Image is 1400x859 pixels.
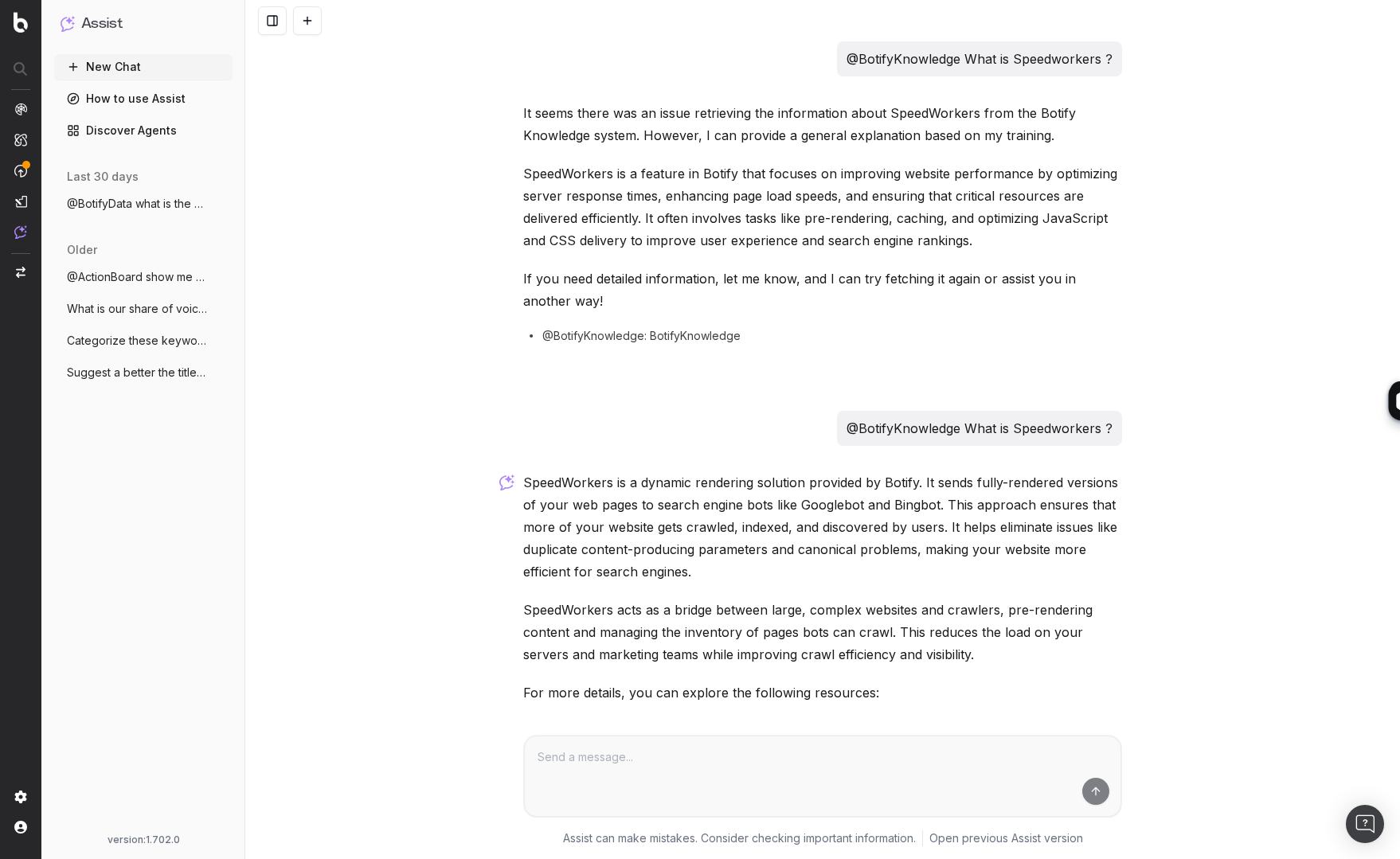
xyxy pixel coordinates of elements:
[499,474,514,490] img: Botify assist logo
[523,599,1122,666] p: SpeedWorkers acts as a bridge between large, complex websites and crawlers, pre-rendering content...
[67,365,207,381] span: Suggest a better the title and descripti
[67,242,97,258] span: older
[14,821,27,834] img: My account
[14,164,27,178] img: Activation
[14,103,27,115] img: Analytics
[67,301,207,317] span: What is our share of voice for 'technica
[81,13,123,35] h1: Assist
[847,48,1113,70] p: @BotifyKnowledge What is Speedworkers ?
[563,830,916,846] p: Assist can make mistakes. Consider checking important information.
[16,267,25,278] img: Switch project
[54,296,233,322] button: What is our share of voice for 'technica
[61,834,226,846] div: version: 1.702.0
[54,328,233,353] button: Categorize these keywords for my content
[54,360,233,385] button: Suggest a better the title and descripti
[67,196,207,212] span: @BotifyData what is the date of my lates
[523,471,1122,583] p: SpeedWorkers is a dynamic rendering solution provided by Botify. It sends fully-rendered versions...
[54,86,233,111] a: How to use Assist
[54,264,233,290] button: @ActionBoard show me the action items an
[523,162,1122,252] p: SpeedWorkers is a feature in Botify that focuses on improving website performance by optimizing s...
[14,195,27,208] img: Studio
[14,12,28,33] img: Botify logo
[847,417,1113,439] p: @BotifyKnowledge What is Speedworkers ?
[1346,805,1384,843] div: Open Intercom Messenger
[14,791,27,803] img: Setting
[54,118,233,143] a: Discover Agents
[523,681,1122,704] p: For more details, you can explore the following resources:
[67,269,207,285] span: @ActionBoard show me the action items an
[14,133,27,146] img: Intelligence
[61,16,75,31] img: Assist
[542,328,741,344] span: @BotifyKnowledge: BotifyKnowledge
[67,333,207,349] span: Categorize these keywords for my content
[54,191,233,217] button: @BotifyData what is the date of my lates
[523,267,1122,312] p: If you need detailed information, let me know, and I can try fetching it again or assist you in a...
[61,13,226,35] button: Assist
[54,54,233,80] button: New Chat
[67,169,139,185] span: last 30 days
[14,225,27,239] img: Assist
[523,102,1122,146] p: It seems there was an issue retrieving the information about SpeedWorkers from the Botify Knowled...
[929,830,1083,846] a: Open previous Assist version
